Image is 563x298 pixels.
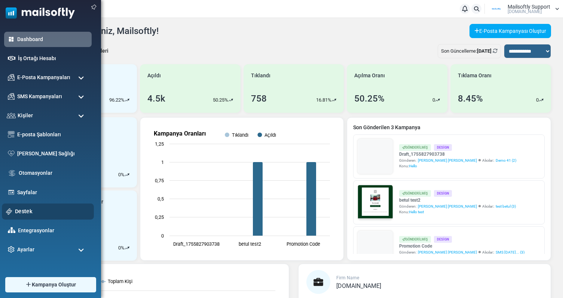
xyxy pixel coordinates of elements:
div: 4.5k [147,92,165,105]
text: 1 [161,159,164,165]
strong: Shop Now and Save Big! [98,152,160,158]
text: Draft_1755827903738 [173,241,219,247]
p: 0 [118,244,121,252]
text: Açıldı [264,132,276,138]
span: Hello [409,164,417,168]
p: 0 [118,171,121,179]
text: 1,25 [155,141,164,147]
text: Tıklandı [232,132,248,138]
h1: Test {(email)} [34,130,224,141]
span: E-Posta Kampanyaları [17,74,70,81]
img: User Logo [487,3,506,15]
a: E-posta Şablonları [17,131,88,139]
div: 50.25% [354,92,385,105]
span: Firm Name [336,275,359,280]
span: Ayarlar [17,246,34,254]
svg: Kampanya Oranları [146,124,337,254]
span: [DOMAIN_NAME] [508,9,542,14]
div: Konu: [399,163,516,169]
img: email-templates-icon.svg [8,131,15,138]
span: Kişiler [18,112,33,119]
a: Shop Now and Save Big! [91,148,168,162]
span: Hello test [409,210,424,214]
a: test betul (3) [496,204,516,209]
div: Gönderen: Alıcılar:: [399,158,516,163]
span: SMS Kampanyaları [17,93,62,100]
span: Mailsoftly Support [508,4,550,9]
span: [PERSON_NAME] [PERSON_NAME] [418,158,477,163]
a: [DOMAIN_NAME] [336,283,381,289]
div: Gönderen: Alıcılar:: [399,204,516,209]
div: Gönderilmiş [399,236,431,242]
p: Lorem ipsum dolor sit amet, consectetur adipiscing elit, sed do eiusmod tempor incididunt [39,196,219,203]
a: E-Posta Kampanyası Oluştur [469,24,551,38]
div: Konu: [399,209,516,215]
span: [PERSON_NAME] [PERSON_NAME] [418,204,477,209]
a: Otomasyonlar [19,169,88,177]
a: İş Ortağı Hesabı [18,55,88,62]
p: 0 [536,96,539,104]
a: betul test2 [399,197,516,204]
p: 16.81% [316,96,331,104]
span: [DOMAIN_NAME] [336,282,381,289]
img: workflow.svg [8,169,16,177]
img: support-icon.svg [6,208,12,215]
a: User Logo Mailsoftly Support [DOMAIN_NAME] [487,3,559,15]
div: Design [434,144,452,150]
img: campaigns-icon.png [8,93,15,100]
a: Demo 41 (2) [496,158,516,163]
a: Sayfalar [17,189,88,196]
strong: Follow Us [115,177,143,183]
img: domain-health-icon.svg [8,150,15,156]
a: Refresh Stats [493,48,498,54]
a: Destek [15,207,90,215]
text: Promotion Code [286,241,320,247]
b: [DATE] [477,48,492,54]
img: dashboard-icon-active.svg [8,36,15,43]
div: Design [434,236,452,242]
div: Gönderilmiş [399,144,431,150]
text: 0,75 [155,178,164,183]
a: SMS [DATE]... (3) [496,249,524,255]
a: Entegrasyonlar [18,227,88,235]
text: betul test2 [238,241,261,247]
img: settings-icon.svg [8,246,15,253]
a: Draft_1755827903738 [399,151,516,158]
text: Kampanya Oranları [154,130,206,137]
div: Gönderilmiş [399,190,431,196]
div: Gönderen: Alıcılar:: [399,249,524,255]
div: Design [434,190,452,196]
text: 0,5 [157,196,164,202]
span: Açılma Oranı [354,72,385,80]
img: landing_pages.svg [8,189,15,196]
p: 0 [432,96,435,104]
div: Son Güncelleme: [438,44,501,58]
p: 50.25% [213,96,228,104]
a: Son Gönderilen 3 Kampanya [353,124,545,131]
a: Dashboard [17,35,88,43]
p: 96.22% [109,96,125,104]
span: Tıklandı [251,72,270,80]
div: % [118,171,129,179]
img: contacts-icon.svg [7,113,16,118]
div: 758 [251,92,267,105]
img: campaigns-icon.png [8,74,15,81]
text: Toplam Kişi [108,279,132,284]
span: Tıklama Oranı [458,72,492,80]
span: Kampanya Oluştur [32,281,76,289]
span: Açıldı [147,72,161,80]
a: Promotion Code [399,243,524,249]
text: 0,25 [155,214,164,220]
a: [PERSON_NAME] Sağlığı [17,150,88,158]
div: % [118,244,129,252]
text: 0 [161,233,164,239]
span: [PERSON_NAME] [PERSON_NAME] [418,249,477,255]
div: 8.45% [458,92,483,105]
